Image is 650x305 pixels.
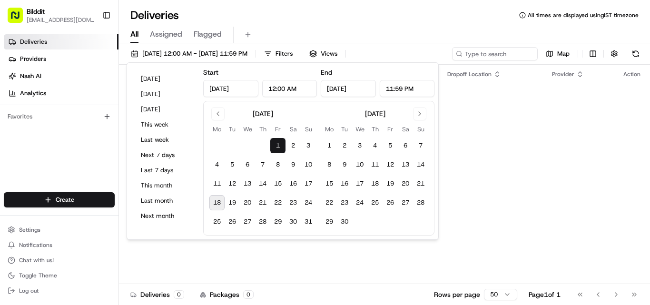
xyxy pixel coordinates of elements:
button: 16 [337,176,352,191]
button: Last 7 days [137,164,194,177]
button: 24 [301,195,316,210]
p: Welcome 👋 [10,38,173,53]
button: Chat with us! [4,254,115,267]
button: 27 [398,195,413,210]
button: 7 [255,157,270,172]
a: Analytics [4,86,118,101]
span: Notifications [19,241,52,249]
div: Page 1 of 1 [529,290,561,299]
button: [DATE] [137,72,194,86]
th: Friday [383,124,398,134]
div: No results. [123,103,644,110]
span: Assigned [150,29,182,40]
th: Tuesday [225,124,240,134]
a: Providers [4,51,118,67]
div: 📗 [10,139,17,147]
span: Create [56,196,74,204]
button: This month [137,179,194,192]
button: Last month [137,194,194,207]
a: Nash AI [4,69,118,84]
span: Views [321,49,337,58]
button: 22 [270,195,286,210]
button: 6 [398,138,413,153]
div: 0 [174,290,184,299]
button: 4 [209,157,225,172]
div: Action [623,70,640,78]
button: 24 [352,195,367,210]
input: Time [380,80,435,97]
button: 13 [240,176,255,191]
span: Knowledge Base [19,138,73,148]
th: Sunday [413,124,428,134]
button: This week [137,118,194,131]
span: Map [557,49,570,58]
button: Next 7 days [137,148,194,162]
button: Bilddit[EMAIL_ADDRESS][DOMAIN_NAME] [4,4,98,27]
button: 29 [270,214,286,229]
input: Type to search [452,47,538,60]
button: 14 [255,176,270,191]
span: [DATE] 12:00 AM - [DATE] 11:59 PM [142,49,247,58]
span: Flagged [194,29,222,40]
button: Refresh [629,47,642,60]
div: 💻 [80,139,88,147]
button: 9 [286,157,301,172]
th: Tuesday [337,124,352,134]
span: Provider [552,70,574,78]
button: 10 [301,157,316,172]
th: Sunday [301,124,316,134]
button: 28 [255,214,270,229]
button: 8 [322,157,337,172]
button: 26 [225,214,240,229]
div: Favorites [4,109,115,124]
button: 11 [209,176,225,191]
button: 11 [367,157,383,172]
th: Saturday [398,124,413,134]
button: [DATE] [137,103,194,116]
a: Deliveries [4,34,118,49]
th: Wednesday [240,124,255,134]
button: Create [4,192,115,207]
span: Chat with us! [19,256,54,264]
th: Thursday [367,124,383,134]
button: 6 [240,157,255,172]
button: 2 [286,138,301,153]
button: 14 [413,157,428,172]
th: Saturday [286,124,301,134]
button: 1 [270,138,286,153]
button: 20 [240,195,255,210]
label: End [321,68,332,77]
button: [EMAIL_ADDRESS][DOMAIN_NAME] [27,16,95,24]
button: 17 [301,176,316,191]
button: Bilddit [27,7,45,16]
button: 19 [225,195,240,210]
span: Nash AI [20,72,41,80]
span: Log out [19,287,39,295]
button: Start new chat [162,94,173,105]
h1: Deliveries [130,8,179,23]
div: [DATE] [253,109,273,118]
input: Time [262,80,317,97]
button: Last week [137,133,194,147]
button: 26 [383,195,398,210]
button: 15 [322,176,337,191]
span: Toggle Theme [19,272,57,279]
th: Wednesday [352,124,367,134]
input: Date [203,80,258,97]
button: Settings [4,223,115,236]
button: 29 [322,214,337,229]
img: Nash [10,10,29,29]
button: 3 [352,138,367,153]
span: All times are displayed using IST timezone [528,11,639,19]
button: 28 [413,195,428,210]
span: Deliveries [20,38,47,46]
button: 12 [383,157,398,172]
button: 7 [413,138,428,153]
span: Pylon [95,161,115,168]
label: Start [203,68,218,77]
button: Go to previous month [211,107,225,120]
button: 30 [286,214,301,229]
button: Log out [4,284,115,297]
button: Go to next month [413,107,426,120]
